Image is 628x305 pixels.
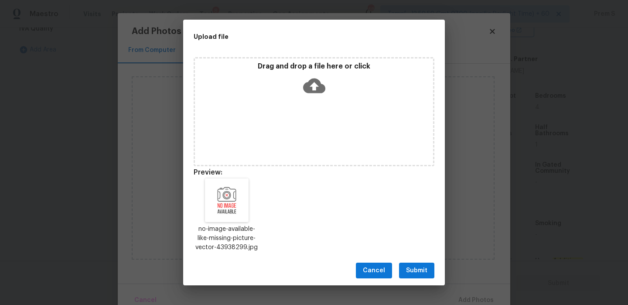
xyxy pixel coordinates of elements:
span: Cancel [363,265,385,276]
img: Z [205,178,249,222]
p: Drag and drop a file here or click [195,62,433,71]
p: no-image-available-like-missing-picture-vector-43938299.jpg [194,225,260,252]
button: Submit [399,263,434,279]
span: Submit [406,265,427,276]
button: Cancel [356,263,392,279]
h2: Upload file [194,32,395,41]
